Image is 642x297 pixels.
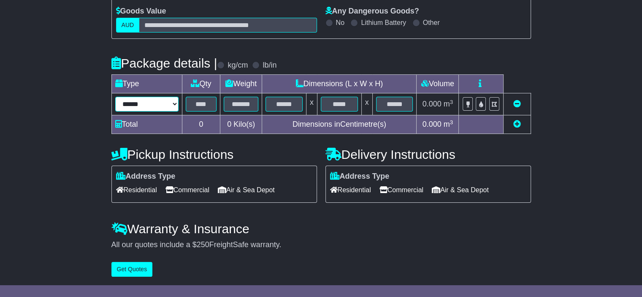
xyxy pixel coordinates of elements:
span: m [444,100,453,108]
label: Goods Value [116,7,166,16]
span: 0.000 [423,120,442,128]
td: Qty [182,75,220,93]
h4: Pickup Instructions [111,147,317,161]
label: AUD [116,18,140,33]
sup: 3 [450,119,453,125]
span: 0 [227,120,231,128]
td: x [361,93,372,115]
label: No [336,19,344,27]
td: Volume [417,75,459,93]
td: Dimensions (L x W x H) [262,75,417,93]
td: Total [111,115,182,134]
h4: Warranty & Insurance [111,222,531,236]
span: Residential [330,183,371,196]
label: Any Dangerous Goods? [325,7,419,16]
span: m [444,120,453,128]
span: Commercial [165,183,209,196]
td: Dimensions in Centimetre(s) [262,115,417,134]
sup: 3 [450,99,453,105]
span: 250 [197,240,209,249]
label: Lithium Battery [361,19,406,27]
a: Remove this item [513,100,521,108]
a: Add new item [513,120,521,128]
label: lb/in [263,61,276,70]
label: Other [423,19,440,27]
span: Residential [116,183,157,196]
h4: Package details | [111,56,217,70]
td: Kilo(s) [220,115,262,134]
td: 0 [182,115,220,134]
div: All our quotes include a $ FreightSafe warranty. [111,240,531,250]
label: Address Type [116,172,176,181]
td: Type [111,75,182,93]
span: Commercial [379,183,423,196]
span: Air & Sea Depot [432,183,489,196]
td: Weight [220,75,262,93]
label: Address Type [330,172,390,181]
label: kg/cm [228,61,248,70]
button: Get Quotes [111,262,153,277]
h4: Delivery Instructions [325,147,531,161]
td: x [306,93,317,115]
span: Air & Sea Depot [218,183,275,196]
span: 0.000 [423,100,442,108]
